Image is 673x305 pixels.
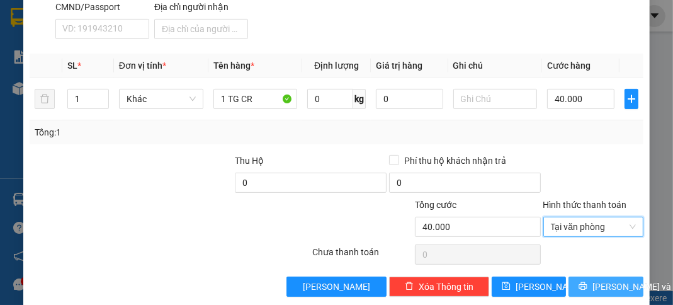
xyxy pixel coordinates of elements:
button: plus [625,89,638,109]
button: [PERSON_NAME] [286,277,387,297]
input: Ghi Chú [453,89,538,109]
div: Chưa thanh toán [311,245,414,267]
input: Địa chỉ của người nhận [154,19,248,39]
label: Hình thức thanh toán [543,200,627,210]
span: Thu Hộ [235,156,264,166]
input: 0 [376,89,443,109]
span: SL [67,60,77,71]
span: Tại văn phòng [551,217,636,236]
span: printer [579,282,587,292]
span: Định lượng [314,60,359,71]
span: Phí thu hộ khách nhận trả [399,154,511,168]
span: Cước hàng [547,60,591,71]
span: Đơn vị tính [119,60,166,71]
button: save[PERSON_NAME] [492,277,566,297]
button: printer[PERSON_NAME] và In [568,277,643,297]
th: Ghi chú [448,54,543,78]
span: Tên hàng [213,60,254,71]
span: plus [625,94,638,104]
button: deleteXóa Thông tin [389,277,489,297]
div: Tổng: 1 [35,125,261,139]
span: Khác [127,89,196,108]
span: Tổng cước [415,200,456,210]
span: kg [353,89,366,109]
span: [PERSON_NAME] [303,280,370,294]
span: Giá trị hàng [376,60,422,71]
span: Xóa Thông tin [419,280,473,294]
button: delete [35,89,55,109]
input: VD: Bàn, Ghế [213,89,298,109]
span: delete [405,282,414,292]
span: [PERSON_NAME] [516,280,583,294]
span: save [502,282,511,292]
